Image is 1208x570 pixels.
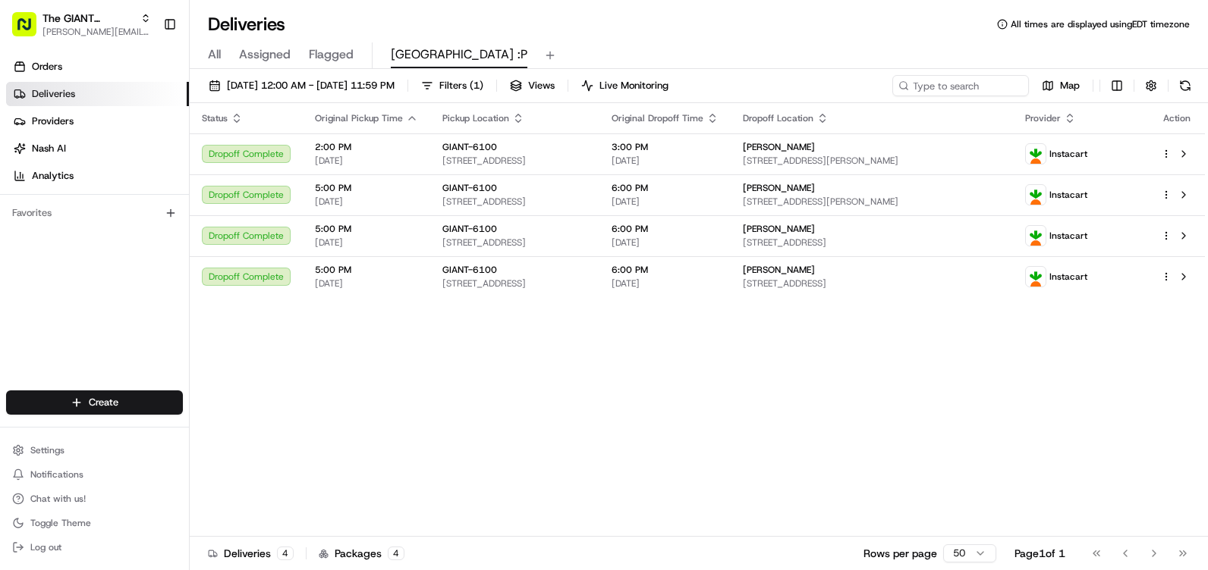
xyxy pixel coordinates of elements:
span: Dropoff Location [743,112,813,124]
span: Orders [32,60,62,74]
div: Packages [319,546,404,561]
span: [PERSON_NAME] [743,264,815,276]
span: Settings [30,444,64,456]
span: Instacart [1049,189,1087,201]
span: [DATE] [612,236,719,249]
span: Original Pickup Time [315,112,403,124]
a: Nash AI [6,136,189,161]
button: Settings [6,440,183,461]
a: Orders [6,55,189,79]
button: Refresh [1175,75,1196,96]
button: [DATE] 12:00 AM - [DATE] 11:59 PM [202,75,401,96]
span: [DATE] [612,277,719,290]
span: 5:00 PM [315,223,418,235]
span: [STREET_ADDRESS] [743,236,1001,249]
span: GIANT-6100 [442,223,497,235]
span: [DATE] [315,236,418,249]
span: [STREET_ADDRESS] [442,196,587,208]
button: Toggle Theme [6,512,183,534]
img: profile_instacart_ahold_partner.png [1026,144,1046,164]
button: Views [503,75,562,96]
span: Nash AI [32,142,66,155]
span: [DATE] [315,277,418,290]
span: [PERSON_NAME] [743,141,815,153]
span: [STREET_ADDRESS][PERSON_NAME] [743,155,1001,167]
span: 3:00 PM [612,141,719,153]
span: 6:00 PM [612,182,719,194]
span: GIANT-6100 [442,182,497,194]
span: [DATE] 12:00 AM - [DATE] 11:59 PM [227,79,395,92]
span: Instacart [1049,148,1087,160]
button: Map [1035,75,1087,96]
img: profile_instacart_ahold_partner.png [1026,185,1046,205]
span: 5:00 PM [315,264,418,276]
span: Providers [32,114,74,128]
span: [STREET_ADDRESS][PERSON_NAME] [743,196,1001,208]
span: Chat with us! [30,493,86,505]
span: [DATE] [612,155,719,167]
div: Action [1161,112,1193,124]
span: [STREET_ADDRESS] [743,277,1001,290]
h1: Deliveries [208,12,285,36]
span: Live Monitoring [599,79,668,92]
span: All [208,45,221,64]
div: 4 [277,547,294,560]
button: Chat with us! [6,488,183,509]
span: 2:00 PM [315,141,418,153]
div: Deliveries [208,546,294,561]
span: [GEOGRAPHIC_DATA] :P [391,45,527,64]
a: Providers [6,109,189,133]
img: profile_instacart_ahold_partner.png [1026,226,1046,246]
span: Notifications [30,468,83,481]
span: Toggle Theme [30,517,91,529]
span: All times are displayed using EDT timezone [1011,18,1190,30]
span: Analytics [32,169,74,183]
span: Deliveries [32,87,75,101]
button: [PERSON_NAME][EMAIL_ADDRESS][PERSON_NAME][DOMAIN_NAME] [42,26,151,38]
button: The GIANT Company [42,11,134,26]
span: 6:00 PM [612,264,719,276]
span: Original Dropoff Time [612,112,703,124]
span: [STREET_ADDRESS] [442,277,587,290]
div: Page 1 of 1 [1015,546,1065,561]
p: Rows per page [864,546,937,561]
span: Views [528,79,555,92]
span: Status [202,112,228,124]
img: profile_instacart_ahold_partner.png [1026,267,1046,287]
button: Notifications [6,464,183,485]
span: Filters [439,79,483,92]
span: Create [89,396,118,409]
span: [PERSON_NAME] [743,182,815,194]
span: [STREET_ADDRESS] [442,236,587,249]
div: Favorites [6,201,183,225]
button: Live Monitoring [574,75,675,96]
a: Analytics [6,164,189,188]
div: 4 [388,547,404,560]
span: Assigned [239,45,291,64]
span: [DATE] [612,196,719,208]
span: Log out [30,541,61,553]
span: 5:00 PM [315,182,418,194]
span: [DATE] [315,196,418,208]
span: GIANT-6100 [442,264,497,276]
span: 6:00 PM [612,223,719,235]
button: The GIANT Company[PERSON_NAME][EMAIL_ADDRESS][PERSON_NAME][DOMAIN_NAME] [6,6,157,42]
span: [DATE] [315,155,418,167]
span: Instacart [1049,271,1087,283]
span: [STREET_ADDRESS] [442,155,587,167]
span: Provider [1025,112,1061,124]
input: Type to search [892,75,1029,96]
button: Log out [6,537,183,558]
span: [PERSON_NAME] [743,223,815,235]
a: Deliveries [6,82,189,106]
span: Instacart [1049,230,1087,242]
span: Map [1060,79,1080,92]
span: GIANT-6100 [442,141,497,153]
span: Pickup Location [442,112,509,124]
button: Filters(1) [414,75,490,96]
span: ( 1 ) [470,79,483,92]
button: Create [6,390,183,415]
span: Flagged [309,45,354,64]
